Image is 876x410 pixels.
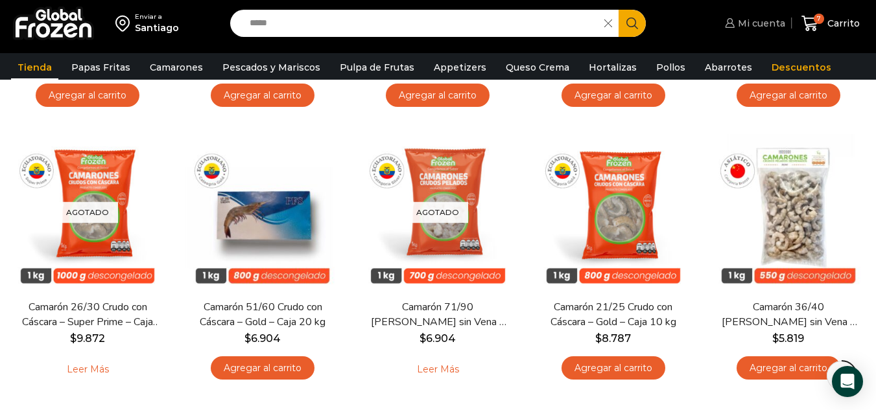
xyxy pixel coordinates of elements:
a: Agregar al carrito: “Camarón 36/40 Crudo Pelado sin Vena - Super Prime - Caja 10 kg” [386,84,490,108]
span: $ [420,332,426,345]
div: Santiago [135,21,179,34]
a: Agregar al carrito: “Camarón 51/60 Crudo con Cáscara - Gold - Caja 20 kg” [211,356,314,380]
a: Agregar al carrito: “Camarón 36/40 Crudo Pelado sin Vena - Bronze - Caja 10 kg” [737,356,840,380]
a: 7 Carrito [798,8,863,39]
div: Open Intercom Messenger [832,366,863,397]
a: Appetizers [427,55,493,80]
a: Camarón 21/25 Crudo con Cáscara – Gold – Caja 10 kg [543,300,683,330]
a: Camarón 71/90 [PERSON_NAME] sin Vena – Silver – Caja 10 kg [368,300,508,330]
div: Enviar a [135,12,179,21]
span: $ [244,332,251,345]
a: Agregar al carrito: “Camarón 36/40 Crudo con Cáscara - Bronze - Caja 10 kg” [211,84,314,108]
span: Carrito [824,17,860,30]
bdi: 5.819 [772,332,804,345]
a: Hortalizas [582,55,643,80]
span: Mi cuenta [735,17,785,30]
a: Agregar al carrito: “Camarón 36/40 Crudo Pelado sin Vena - Silver - Caja 10 kg” [737,84,840,108]
a: Queso Crema [499,55,576,80]
a: Camarón 26/30 Crudo con Cáscara – Super Prime – Caja 10 kg [18,300,158,330]
p: Agotado [407,201,468,223]
bdi: 6.904 [420,332,456,345]
p: Agotado [57,201,118,223]
a: Leé más sobre “Camarón 71/90 Crudo Pelado sin Vena - Silver - Caja 10 kg” [397,356,479,383]
a: Pollos [650,55,692,80]
bdi: 8.787 [595,332,631,345]
a: Mi cuenta [722,10,785,36]
a: Agregar al carrito: “Camarón 26/30 Crudo Pelado sin Vena - Super Prime - Caja 10 kg” [36,84,139,108]
a: Agregar al carrito: “Camarón 36/40 Crudo Pelado sin Vena - Gold - Caja 10 kg” [562,84,665,108]
span: 7 [814,14,824,24]
a: Tienda [11,55,58,80]
a: Camarón 36/40 [PERSON_NAME] sin Vena – Bronze – Caja 10 kg [718,300,858,330]
a: Leé más sobre “Camarón 26/30 Crudo con Cáscara - Super Prime - Caja 10 kg” [47,356,129,383]
a: Papas Fritas [65,55,137,80]
span: $ [772,332,779,345]
a: Pescados y Mariscos [216,55,327,80]
a: Camarones [143,55,209,80]
a: Agregar al carrito: “Camarón 21/25 Crudo con Cáscara - Gold - Caja 10 kg” [562,356,665,380]
a: Pulpa de Frutas [333,55,421,80]
span: $ [70,332,77,345]
a: Descuentos [765,55,838,80]
a: Camarón 51/60 Crudo con Cáscara – Gold – Caja 20 kg [193,300,333,330]
button: Search button [619,10,646,37]
span: $ [595,332,602,345]
bdi: 9.872 [70,332,105,345]
a: Abarrotes [698,55,759,80]
img: address-field-icon.svg [115,12,135,34]
bdi: 6.904 [244,332,281,345]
